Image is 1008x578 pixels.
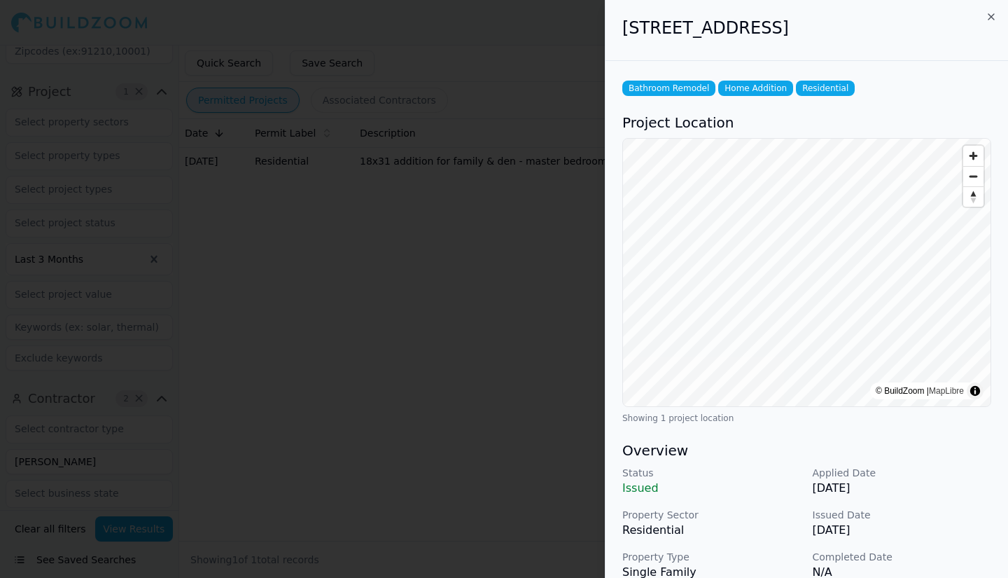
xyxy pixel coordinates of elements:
div: © BuildZoom | [876,384,964,398]
p: [DATE] [813,480,992,497]
p: Issued [622,480,801,497]
span: Bathroom Remodel [622,81,715,96]
summary: Toggle attribution [967,383,983,399]
button: Reset bearing to north [963,186,983,207]
h3: Project Location [622,113,991,132]
a: MapLibre [929,386,964,396]
p: Residential [622,522,801,539]
canvas: Map [623,139,990,406]
p: Issued Date [813,508,992,522]
span: Residential [796,81,855,96]
div: Showing 1 project location [622,413,991,424]
span: Home Addition [718,81,793,96]
h3: Overview [622,441,991,460]
h2: [STREET_ADDRESS] [622,17,991,39]
p: [DATE] [813,522,992,539]
button: Zoom in [963,146,983,166]
p: Property Sector [622,508,801,522]
p: Property Type [622,550,801,564]
button: Zoom out [963,166,983,186]
p: Status [622,466,801,480]
p: Applied Date [813,466,992,480]
p: Completed Date [813,550,992,564]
